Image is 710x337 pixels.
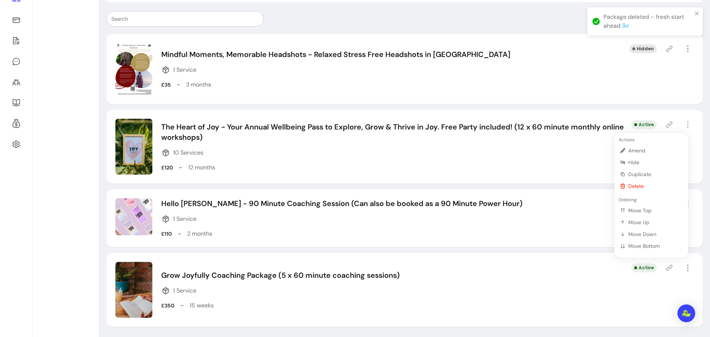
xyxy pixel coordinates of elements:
span: Actions [617,137,635,143]
span: Duplicate [628,171,682,178]
div: Active [631,120,657,129]
p: - [177,80,180,89]
p: £110 [161,230,172,237]
a: Waivers [9,32,23,50]
p: 3 months [186,80,211,89]
span: 1 Service [173,286,196,295]
span: Move Down [628,230,682,238]
div: Open Intercom Messenger [677,304,695,322]
input: Search [111,15,259,23]
a: Settings [9,135,23,153]
p: 15 weeks [190,301,214,310]
a: Sales [9,11,23,29]
p: £120 [161,164,173,171]
button: close [694,10,700,16]
img: Image of The Heart of Joy - Your Annual Wellbeing Pass to Explore, Grow & Thrive in Joy. Free Par... [115,119,152,175]
img: Image of Grow Joyfully Coaching Package (5 x 60 minute coaching sessions) [115,262,152,318]
p: £35 [161,81,171,88]
img: Image of Hello Joy - 90 Minute Coaching Session (Can also be booked as a 90 Minute Power Hour) [115,198,152,235]
span: Move Top [628,207,682,214]
a: Resources [9,94,23,112]
span: Move Up [628,219,682,226]
p: 12 months [188,163,215,172]
div: Hidden [629,44,657,53]
a: Refer & Earn [9,115,23,132]
span: Ordering [617,197,637,203]
p: - [180,301,184,310]
p: £350 [161,302,175,309]
p: 2 months [187,229,212,238]
div: Active [631,263,657,272]
p: Hello [PERSON_NAME] - 90 Minute Coaching Session (Can also be booked as a 90 Minute Power Hour) [161,198,523,209]
p: Mindful Moments, Memorable Headshots - Relaxed Stress Free Headshots in [GEOGRAPHIC_DATA] [161,49,510,60]
span: Hide [628,159,682,166]
a: My Messages [9,53,23,70]
p: - [178,229,181,238]
span: Delete [628,182,682,190]
p: The Heart of Joy - Your Annual Wellbeing Pass to Explore, Grow & Thrive in Joy. Free Party includ... [161,122,631,142]
span: 1 Service [173,65,196,74]
div: Package deleted – fresh start ahead 🌬️ [603,13,692,30]
a: Clients [9,73,23,91]
p: Grow Joyfully Coaching Package (5 x 60 minute coaching sessions) [161,270,400,280]
span: 1 Service [173,215,196,223]
span: Amend [628,147,682,154]
img: Image of Mindful Moments, Memorable Headshots - Relaxed Stress Free Headshots in Cardiff [115,43,152,95]
p: - [179,163,182,172]
span: Move Bottom [628,242,682,250]
span: 10 Services [173,148,203,157]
